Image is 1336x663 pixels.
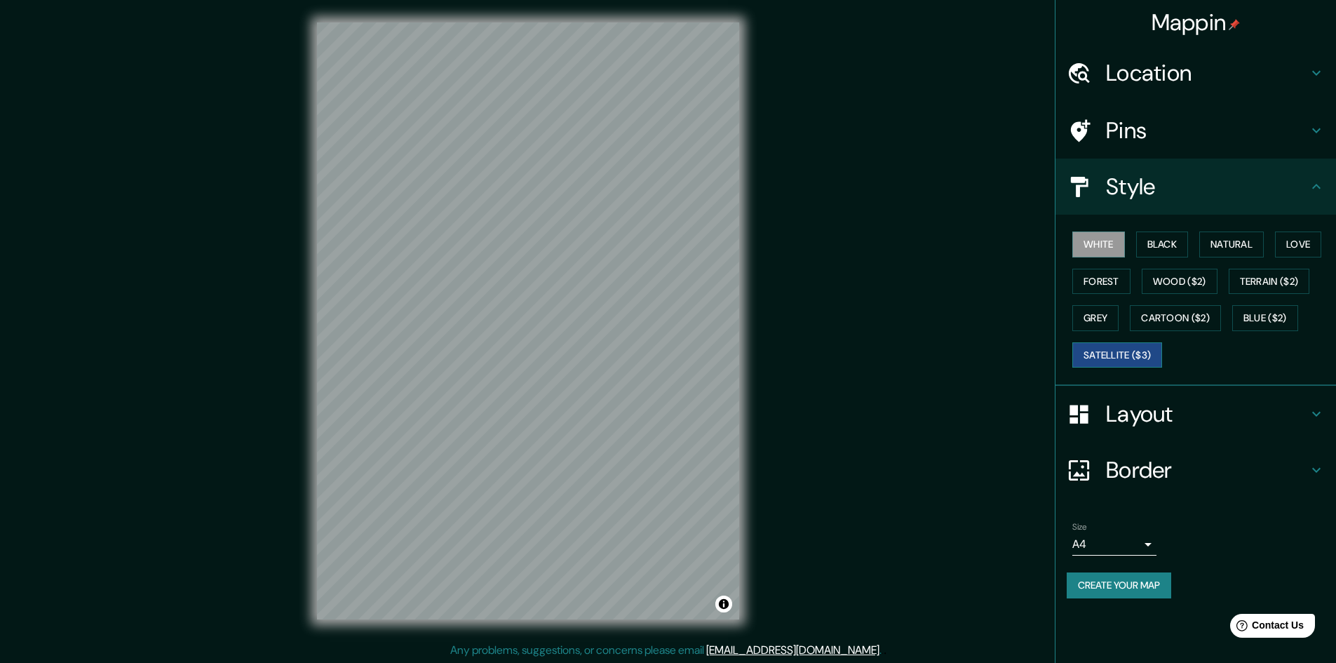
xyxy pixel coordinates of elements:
[882,642,884,659] div: .
[1055,102,1336,159] div: Pins
[1072,342,1162,368] button: Satellite ($3)
[1055,159,1336,215] div: Style
[1229,19,1240,30] img: pin-icon.png
[1199,232,1264,257] button: Natural
[1152,8,1241,36] h4: Mappin
[1072,269,1131,295] button: Forest
[1211,608,1321,648] iframe: Help widget launcher
[1136,232,1189,257] button: Black
[1106,116,1308,145] h4: Pins
[706,643,879,657] a: [EMAIL_ADDRESS][DOMAIN_NAME]
[1072,533,1156,556] div: A4
[1232,305,1298,331] button: Blue ($2)
[1055,45,1336,101] div: Location
[1275,232,1321,257] button: Love
[1106,456,1308,484] h4: Border
[1072,232,1125,257] button: White
[715,596,732,612] button: Toggle attribution
[1229,269,1310,295] button: Terrain ($2)
[1106,173,1308,201] h4: Style
[1072,305,1119,331] button: Grey
[1142,269,1217,295] button: Wood ($2)
[450,642,882,659] p: Any problems, suggestions, or concerns please email .
[1067,572,1171,598] button: Create your map
[1055,386,1336,442] div: Layout
[1055,442,1336,498] div: Border
[1130,305,1221,331] button: Cartoon ($2)
[317,22,739,620] canvas: Map
[884,642,886,659] div: .
[1106,400,1308,428] h4: Layout
[1072,521,1087,533] label: Size
[1106,59,1308,87] h4: Location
